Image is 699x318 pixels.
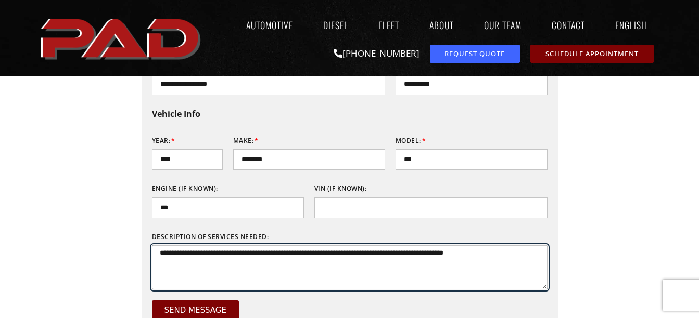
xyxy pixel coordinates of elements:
span: Request Quote [444,50,505,57]
label: Make: [233,132,259,149]
a: Fleet [368,13,409,37]
a: Automotive [236,13,303,37]
a: Contact [542,13,595,37]
label: Description of services needed: [152,229,269,245]
span: Send Message [164,307,226,314]
label: VIN (if known): [314,180,367,197]
a: Our Team [474,13,531,37]
a: Diesel [313,13,358,37]
a: [PHONE_NUMBER] [334,47,420,59]
label: Engine (if known): [152,180,218,197]
img: The image shows the word "PAD" in bold, red, uppercase letters with a slight shadow effect. [37,10,206,66]
b: Vehicle Info [152,108,200,120]
a: About [420,13,464,37]
a: pro automotive and diesel home page [37,10,206,66]
label: Year: [152,132,175,149]
label: Model: [396,132,426,149]
nav: Menu [206,13,662,37]
a: request a service or repair quote [430,45,520,63]
a: English [605,13,662,37]
a: schedule repair or service appointment [530,45,654,63]
span: Schedule Appointment [545,50,639,57]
